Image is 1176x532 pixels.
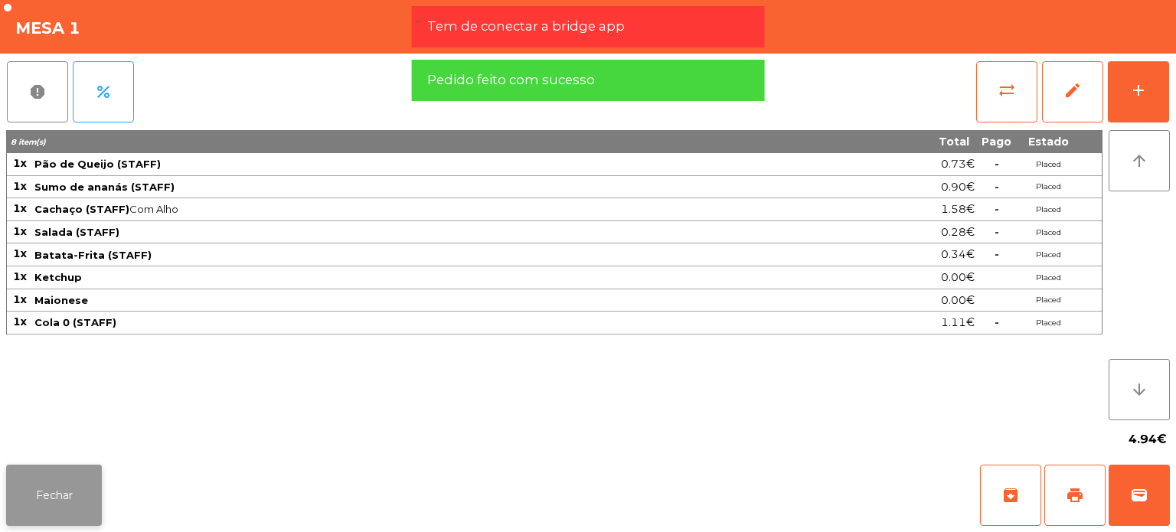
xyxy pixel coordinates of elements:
[13,156,27,170] span: 1x
[975,130,1018,153] th: Pago
[941,199,975,220] span: 1.58€
[763,130,975,153] th: Total
[1129,81,1148,100] div: add
[94,83,113,101] span: percent
[1018,312,1079,335] td: Placed
[13,315,27,328] span: 1x
[1018,153,1079,176] td: Placed
[1130,152,1148,170] i: arrow_upward
[6,465,102,526] button: Fechar
[15,17,80,40] h4: Mesa 1
[34,203,129,215] span: Cachaço (STAFF)
[941,154,975,175] span: 0.73€
[1018,221,1079,244] td: Placed
[995,157,999,171] span: -
[1109,465,1170,526] button: wallet
[1018,198,1079,221] td: Placed
[998,81,1016,100] span: sync_alt
[1066,486,1084,504] span: print
[34,226,119,238] span: Salada (STAFF)
[1129,428,1167,451] span: 4.94€
[941,267,975,288] span: 0.00€
[941,290,975,311] span: 0.00€
[941,222,975,243] span: 0.28€
[1130,380,1148,399] i: arrow_downward
[13,269,27,283] span: 1x
[13,292,27,306] span: 1x
[941,244,975,265] span: 0.34€
[1042,61,1103,122] button: edit
[427,70,595,90] span: Pedido feito com sucesso
[34,181,175,193] span: Sumo de ananás (STAFF)
[995,180,999,194] span: -
[976,61,1037,122] button: sync_alt
[941,312,975,333] span: 1.11€
[1018,266,1079,289] td: Placed
[1044,465,1106,526] button: print
[1018,176,1079,199] td: Placed
[1018,243,1079,266] td: Placed
[13,246,27,260] span: 1x
[73,61,134,122] button: percent
[34,294,88,306] span: Maionese
[1018,130,1079,153] th: Estado
[427,17,625,36] span: Tem de conectar a bridge app
[1018,289,1079,312] td: Placed
[995,225,999,239] span: -
[34,271,82,283] span: Ketchup
[1130,486,1148,504] span: wallet
[13,179,27,193] span: 1x
[34,316,116,328] span: Cola 0 (STAFF)
[28,83,47,101] span: report
[1001,486,1020,504] span: archive
[13,201,27,215] span: 1x
[1109,359,1170,420] button: arrow_downward
[980,465,1041,526] button: archive
[1063,81,1082,100] span: edit
[34,158,161,170] span: Pão de Queijo (STAFF)
[995,315,999,329] span: -
[995,202,999,216] span: -
[995,247,999,261] span: -
[7,61,68,122] button: report
[941,177,975,197] span: 0.90€
[34,249,152,261] span: Batata-Frita (STAFF)
[1109,130,1170,191] button: arrow_upward
[13,224,27,238] span: 1x
[34,203,761,215] span: Com Alho
[11,137,46,147] span: 8 item(s)
[1108,61,1169,122] button: add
